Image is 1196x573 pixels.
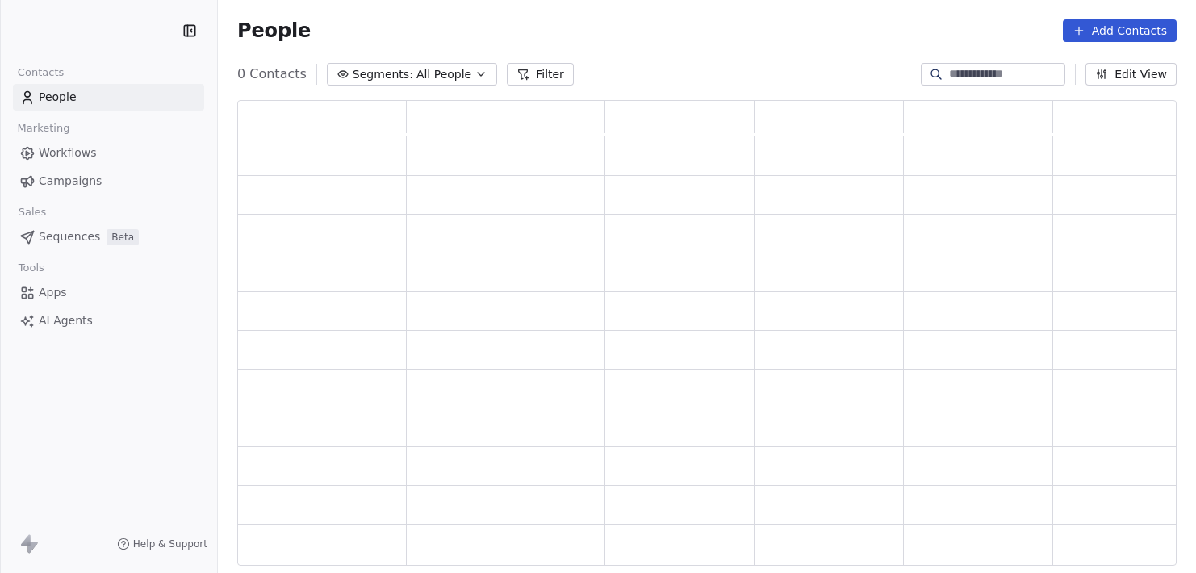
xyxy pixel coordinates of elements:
span: Segments: [353,66,413,83]
span: Apps [39,284,67,301]
span: Beta [107,229,139,245]
span: Marketing [10,116,77,140]
a: Help & Support [117,537,207,550]
a: Campaigns [13,168,204,194]
span: People [39,89,77,106]
button: Add Contacts [1063,19,1177,42]
span: Help & Support [133,537,207,550]
a: Apps [13,279,204,306]
span: All People [416,66,471,83]
a: SequencesBeta [13,224,204,250]
span: Sequences [39,228,100,245]
a: People [13,84,204,111]
button: Filter [507,63,574,86]
span: Sales [11,200,53,224]
span: Workflows [39,144,97,161]
span: Campaigns [39,173,102,190]
span: People [237,19,311,43]
span: Tools [11,256,51,280]
a: AI Agents [13,307,204,334]
span: AI Agents [39,312,93,329]
button: Edit View [1085,63,1177,86]
span: 0 Contacts [237,65,307,84]
a: Workflows [13,140,204,166]
span: Contacts [10,61,71,85]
